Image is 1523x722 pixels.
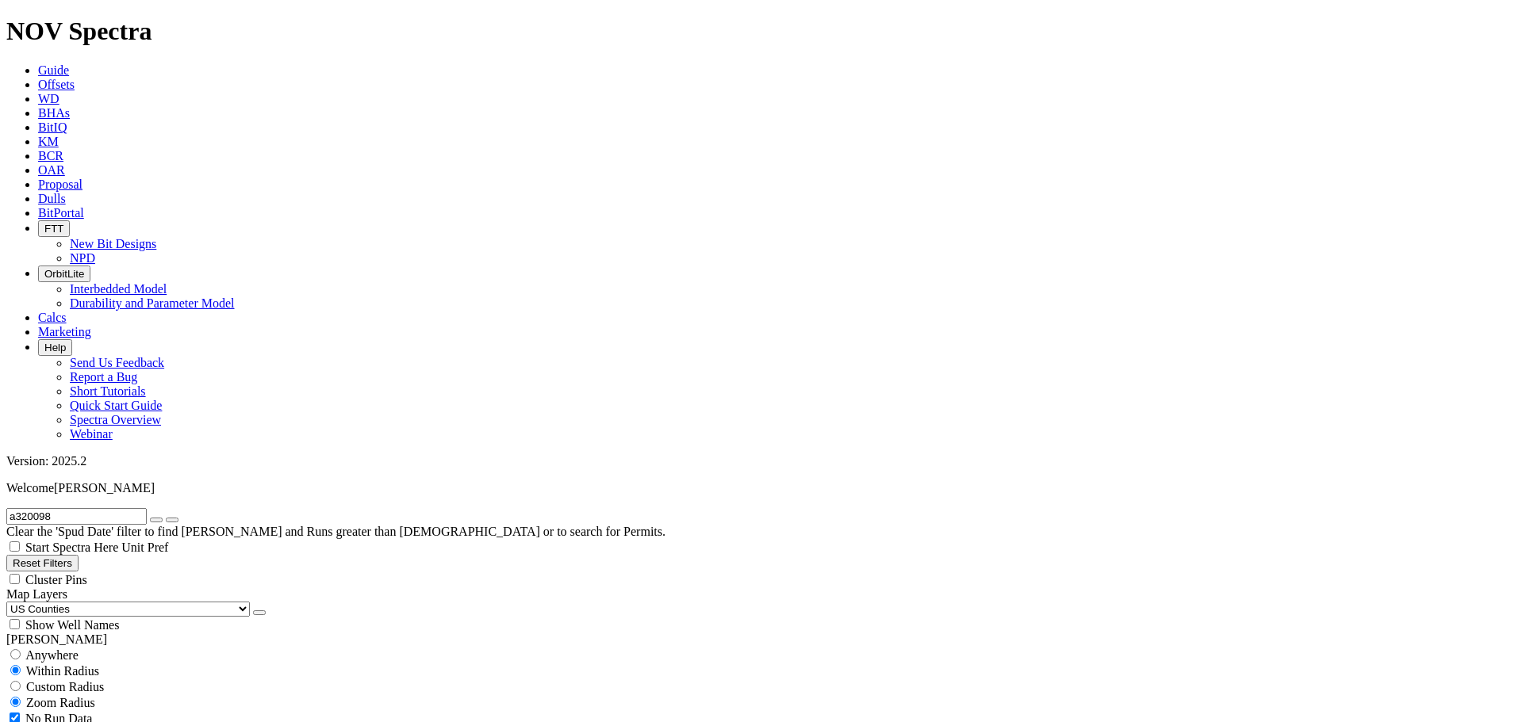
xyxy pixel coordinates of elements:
span: Show Well Names [25,618,119,632]
span: Start Spectra Here [25,541,118,554]
a: NPD [70,251,95,265]
div: [PERSON_NAME] [6,632,1517,647]
a: BCR [38,149,63,162]
button: FTT [38,220,70,237]
span: Within Radius [26,664,99,678]
a: Dulls [38,192,66,205]
button: OrbitLite [38,265,90,282]
a: Marketing [38,325,91,338]
a: New Bit Designs [70,237,156,250]
a: Spectra Overview [70,413,161,426]
span: Help [44,342,66,353]
input: Search [6,508,147,525]
div: Version: 2025.2 [6,454,1517,468]
span: Cluster Pins [25,573,87,586]
button: Reset Filters [6,555,79,571]
a: Quick Start Guide [70,399,162,412]
a: BitPortal [38,206,84,220]
span: Zoom Radius [26,696,95,709]
h1: NOV Spectra [6,17,1517,46]
span: Clear the 'Spud Date' filter to find [PERSON_NAME] and Runs greater than [DEMOGRAPHIC_DATA] or to... [6,525,666,538]
a: Short Tutorials [70,384,146,398]
a: Webinar [70,427,113,441]
p: Welcome [6,481,1517,495]
a: Proposal [38,178,82,191]
span: FTT [44,223,63,235]
input: Start Spectra Here [10,541,20,552]
a: KM [38,135,59,148]
span: [PERSON_NAME] [54,481,155,495]
a: Interbedded Model [70,282,167,296]
span: Unit Pref [121,541,168,554]
span: Map Layers [6,587,67,601]
button: Help [38,339,72,356]
a: BHAs [38,106,70,120]
a: BitIQ [38,120,67,134]
span: Custom Radius [26,680,104,693]
a: Report a Bug [70,370,137,384]
a: WD [38,92,59,105]
span: Anywhere [25,648,79,662]
a: Calcs [38,311,67,324]
a: Send Us Feedback [70,356,164,369]
a: Durability and Parameter Model [70,296,235,310]
a: OAR [38,163,65,177]
a: Offsets [38,78,75,91]
a: Guide [38,63,69,77]
span: OrbitLite [44,268,84,280]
